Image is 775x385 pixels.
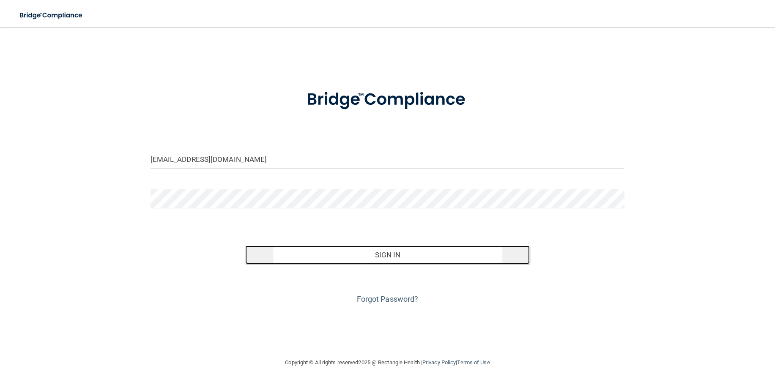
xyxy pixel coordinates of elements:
[357,295,419,303] a: Forgot Password?
[245,246,530,264] button: Sign In
[13,7,90,24] img: bridge_compliance_login_screen.278c3ca4.svg
[151,150,625,169] input: Email
[422,359,456,366] a: Privacy Policy
[457,359,490,366] a: Terms of Use
[289,78,486,122] img: bridge_compliance_login_screen.278c3ca4.svg
[233,349,542,376] div: Copyright © All rights reserved 2025 @ Rectangle Health | |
